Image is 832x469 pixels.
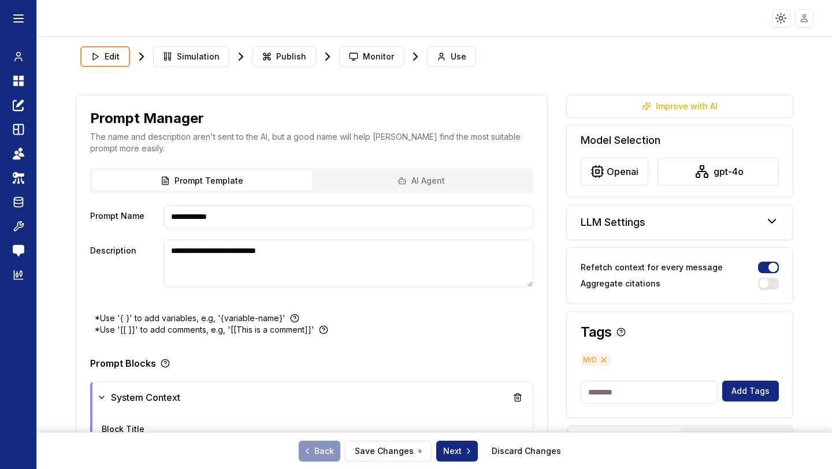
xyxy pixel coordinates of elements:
[581,132,779,148] h5: Model Selection
[95,312,285,324] p: *Use '{ }' to add variables, e.g, '{variable-name}'
[90,131,533,154] p: The name and description aren't sent to the AI, but a good name will help [PERSON_NAME] find the ...
[722,381,779,401] button: Add Tags
[581,325,612,339] h3: Tags
[90,359,156,368] p: Prompt Blocks
[13,245,24,256] img: feedback
[581,353,611,367] span: MrD
[345,441,432,461] button: Save Changes
[796,10,813,27] img: placeholder-user.jpg
[492,445,561,457] a: Discard Changes
[95,324,314,336] p: *Use '[[ ]]' to add comments, e.g, '[[This is a comment]]'
[90,205,159,228] label: Prompt Name
[339,46,404,67] button: Monitor
[581,214,645,230] h5: LLM Settings
[153,46,229,67] button: Simulation
[363,51,394,62] span: Monitor
[427,46,476,67] button: Use
[581,280,660,288] label: Aggregate citations
[482,441,570,461] button: Discard Changes
[658,158,779,185] button: gpt-4o
[92,170,312,191] button: Prompt Template
[443,445,473,457] span: Next
[566,95,793,118] button: Improve with AI
[111,390,180,404] span: System Context
[312,170,532,191] button: AI Agent
[102,424,144,434] label: Block Title
[714,165,744,178] span: gpt-4o
[90,240,159,287] label: Description
[299,441,340,461] a: Back
[90,109,204,128] h1: Prompt Manager
[581,158,648,185] button: openai
[252,46,316,67] button: Publish
[276,51,306,62] span: Publish
[569,428,679,449] button: Overview
[581,263,723,271] label: Refetch context for every message
[680,428,790,449] button: Graph
[177,51,220,62] span: Simulation
[105,51,120,62] span: Edit
[436,441,478,461] button: Next
[607,165,638,178] span: openai
[451,51,466,62] span: Use
[80,46,130,67] button: Edit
